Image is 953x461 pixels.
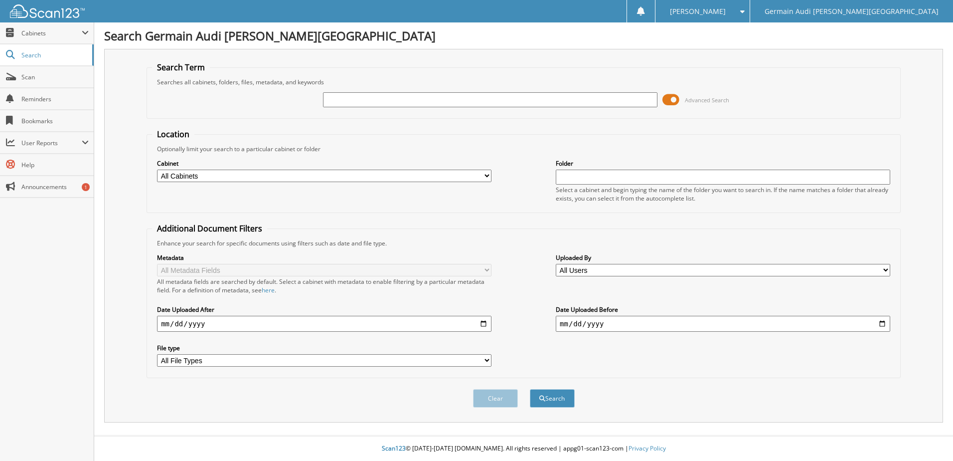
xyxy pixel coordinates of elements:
img: scan123-logo-white.svg [10,4,85,18]
div: All metadata fields are searched by default. Select a cabinet with metadata to enable filtering b... [157,277,491,294]
a: Privacy Policy [629,444,666,453]
span: Reminders [21,95,89,103]
span: Announcements [21,183,89,191]
span: Scan123 [382,444,406,453]
span: Cabinets [21,29,82,37]
span: Search [21,51,87,59]
span: Advanced Search [685,96,729,104]
legend: Additional Document Filters [152,223,267,234]
legend: Location [152,129,194,140]
button: Search [530,389,575,408]
h1: Search Germain Audi [PERSON_NAME][GEOGRAPHIC_DATA] [104,27,943,44]
div: Optionally limit your search to a particular cabinet or folder [152,145,895,153]
span: Scan [21,73,89,81]
div: © [DATE]-[DATE] [DOMAIN_NAME]. All rights reserved | appg01-scan123-com | [94,437,953,461]
span: Help [21,161,89,169]
span: User Reports [21,139,82,147]
label: File type [157,344,491,352]
span: [PERSON_NAME] [670,8,726,14]
a: here [262,286,275,294]
div: Enhance your search for specific documents using filters such as date and file type. [152,239,895,247]
iframe: Chat Widget [903,413,953,461]
div: Searches all cabinets, folders, files, metadata, and keywords [152,78,895,86]
label: Cabinet [157,159,491,168]
div: Select a cabinet and begin typing the name of the folder you want to search in. If the name match... [556,186,890,203]
label: Metadata [157,253,491,262]
div: 1 [82,183,90,191]
input: start [157,316,491,332]
label: Uploaded By [556,253,890,262]
span: Germain Audi [PERSON_NAME][GEOGRAPHIC_DATA] [765,8,939,14]
span: Bookmarks [21,117,89,125]
legend: Search Term [152,62,210,73]
label: Date Uploaded After [157,305,491,314]
input: end [556,316,890,332]
label: Folder [556,159,890,168]
button: Clear [473,389,518,408]
label: Date Uploaded Before [556,305,890,314]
